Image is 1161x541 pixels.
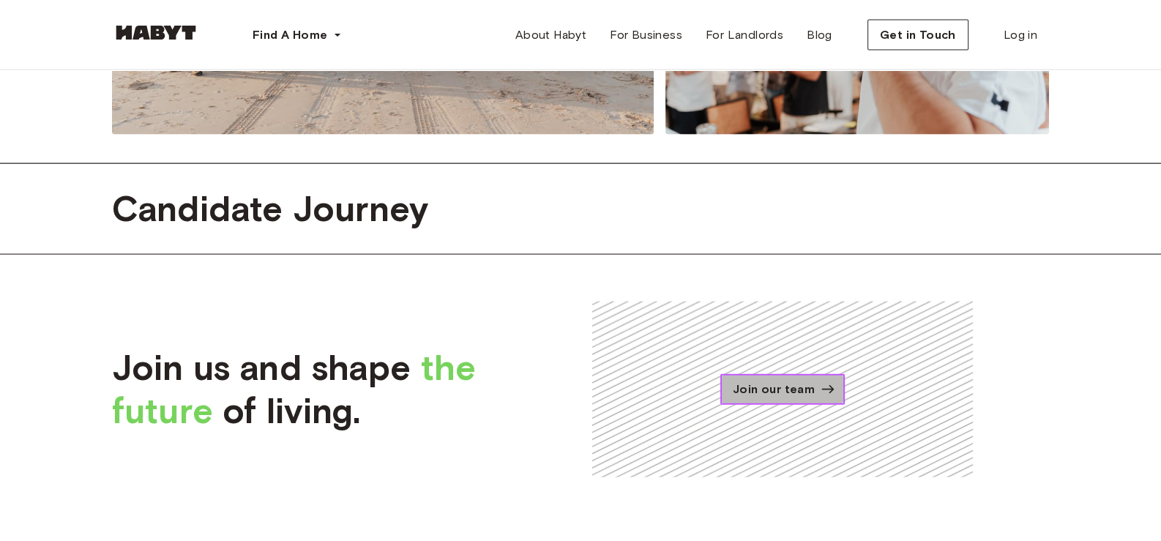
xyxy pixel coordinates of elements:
[992,20,1049,50] a: Log in
[694,20,795,50] a: For Landlords
[112,346,476,432] span: Join us and shape of living.
[706,26,783,44] span: For Landlords
[733,381,815,398] span: Join our team
[795,20,844,50] a: Blog
[1004,26,1037,44] span: Log in
[867,20,968,51] button: Get in Touch
[112,187,1049,231] span: Candidate Journey
[253,26,327,44] span: Find A Home
[241,20,354,50] button: Find A Home
[598,20,694,50] a: For Business
[880,26,956,44] span: Get in Touch
[610,26,682,44] span: For Business
[515,26,586,44] span: About Habyt
[807,26,832,44] span: Blog
[112,26,200,40] img: Habyt
[112,346,476,432] span: the future
[504,20,598,50] a: About Habyt
[720,374,845,405] a: Join our team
